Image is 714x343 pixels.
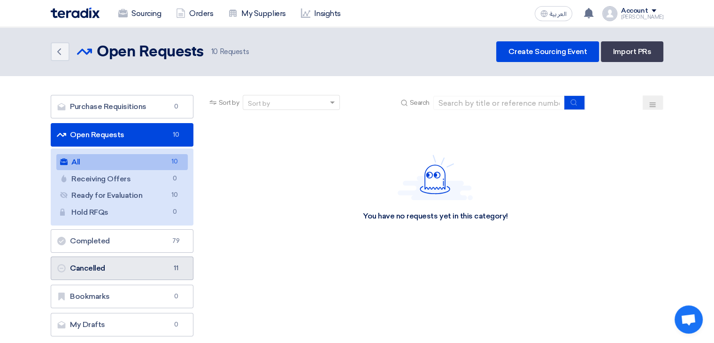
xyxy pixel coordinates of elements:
a: Import PRs [601,41,663,62]
a: Cancelled11 [51,257,193,280]
a: Ready for Evaluation [56,187,188,203]
span: 10 [169,157,180,167]
span: 10 [170,130,182,140]
a: Orders [169,3,221,24]
span: 79 [170,236,182,246]
img: Teradix logo [51,8,100,18]
a: Hold RFQs [56,204,188,220]
a: All [56,154,188,170]
a: My Drafts0 [51,313,193,336]
span: Sort by [219,98,239,108]
a: Open Requests10 [51,123,193,147]
span: Requests [211,47,249,57]
span: 0 [169,174,180,184]
div: You have no requests yet in this category! [363,211,508,221]
span: 0 [170,102,182,111]
span: 11 [170,264,182,273]
span: العربية [550,11,567,17]
a: Purchase Requisitions0 [51,95,193,118]
span: 0 [170,292,182,301]
a: Bookmarks0 [51,285,193,308]
div: Account [621,7,648,15]
span: 0 [169,207,180,217]
img: Hello [398,155,473,200]
img: profile_test.png [602,6,617,21]
span: 10 [169,190,180,200]
a: Receiving Offers [56,171,188,187]
a: Open chat [675,305,703,334]
span: 0 [170,320,182,329]
a: Insights [293,3,348,24]
a: Completed79 [51,229,193,253]
a: My Suppliers [221,3,293,24]
h2: Open Requests [97,43,204,62]
a: Sourcing [111,3,169,24]
a: Create Sourcing Event [496,41,599,62]
span: Search [410,98,430,108]
input: Search by title or reference number [433,96,565,110]
div: Sort by [248,99,270,109]
button: العربية [535,6,572,21]
span: 10 [211,47,218,56]
div: [PERSON_NAME] [621,15,663,20]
